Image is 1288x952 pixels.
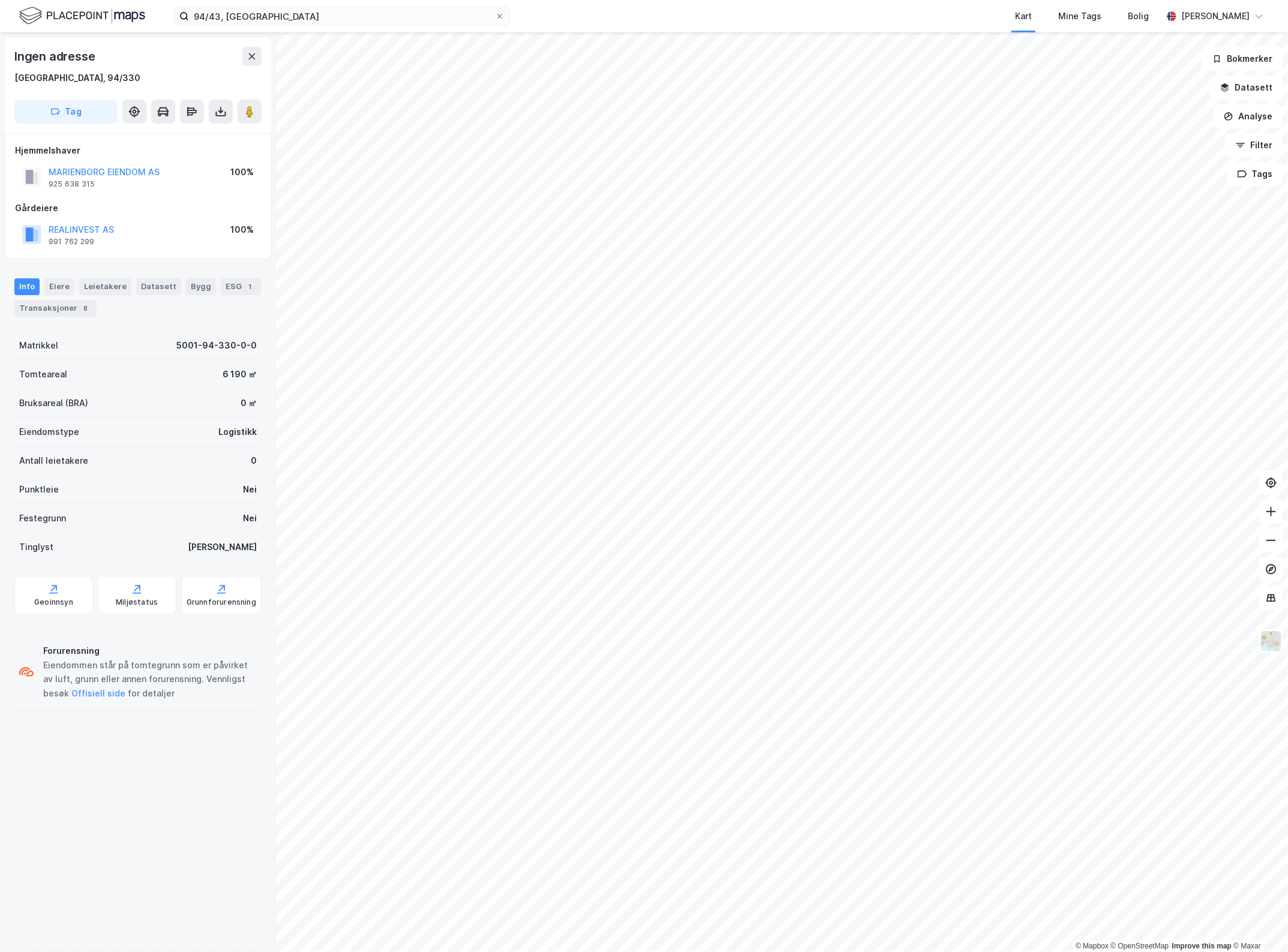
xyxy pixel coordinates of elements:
div: Hjemmelshaver [15,143,261,158]
div: Gårdeiere [15,201,261,215]
div: Miljøstatus [116,597,158,607]
div: Kart [1015,9,1032,23]
div: Bygg [186,278,216,295]
div: 5001-94-330-0-0 [176,338,257,353]
div: Geoinnsyn [34,597,73,607]
div: 991 762 299 [49,237,94,247]
button: Analyse [1214,104,1283,128]
div: Punktleie [19,482,59,497]
button: Bokmerker [1202,47,1283,71]
div: [PERSON_NAME] [188,540,257,554]
img: logo.f888ab2527a4732fd821a326f86c7f29.svg [19,5,145,26]
img: Z [1260,630,1283,653]
div: Nei [243,482,257,497]
div: [PERSON_NAME] [1181,9,1250,23]
button: Filter [1226,133,1283,157]
div: ESG [221,278,261,295]
div: Tinglyst [19,540,53,554]
div: Mine Tags [1058,9,1101,23]
div: Grunnforurensning [187,597,256,607]
div: 0 [251,454,257,468]
input: Søk på adresse, matrikkel, gårdeiere, leietakere eller personer [189,7,495,25]
button: Tag [14,100,118,124]
div: Logistikk [218,425,257,439]
button: Tags [1227,162,1283,186]
div: Transaksjoner [14,300,97,317]
div: 8 [80,302,92,314]
div: Ingen adresse [14,47,97,66]
div: Eiendommen står på tomtegrunn som er påvirket av luft, grunn eller annen forurensning. Vennligst ... [43,658,257,701]
div: Datasett [136,278,181,295]
div: Eiendomstype [19,425,79,439]
div: 1 [244,281,256,293]
div: Info [14,278,40,295]
div: 925 638 315 [49,179,95,189]
div: 0 ㎡ [241,396,257,410]
a: Mapbox [1076,942,1109,950]
div: Forurensning [43,644,257,658]
div: Matrikkel [19,338,58,353]
div: Bruksareal (BRA) [19,396,88,410]
div: Eiere [44,278,74,295]
iframe: Chat Widget [1228,894,1288,952]
button: Datasett [1210,76,1283,100]
div: Kontrollprogram for chat [1228,894,1288,952]
div: Bolig [1128,9,1149,23]
div: 100% [230,165,254,179]
div: 100% [230,223,254,237]
div: Nei [243,511,257,525]
div: 6 190 ㎡ [223,367,257,382]
a: OpenStreetMap [1111,942,1169,950]
div: Tomteareal [19,367,67,382]
div: Festegrunn [19,511,66,525]
div: [GEOGRAPHIC_DATA], 94/330 [14,71,140,85]
div: Antall leietakere [19,454,88,468]
a: Improve this map [1172,942,1232,950]
div: Leietakere [79,278,131,295]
